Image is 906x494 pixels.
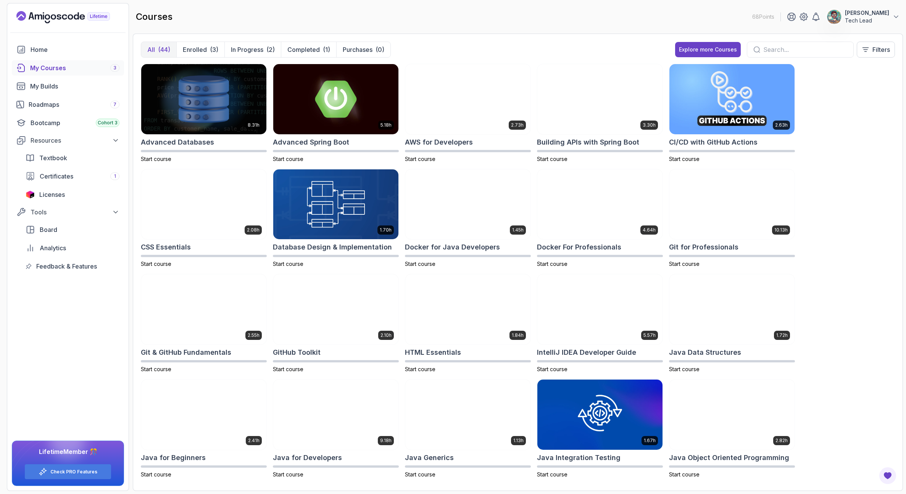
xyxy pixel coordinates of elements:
h2: Docker for Java Developers [405,242,500,253]
h2: Java Object Oriented Programming [669,452,789,463]
a: Check PRO Features [50,469,97,475]
div: (44) [158,45,170,54]
a: analytics [21,240,124,256]
p: 2.08h [247,227,260,233]
h2: Advanced Databases [141,137,214,148]
div: (1) [323,45,330,54]
img: Java for Beginners card [141,380,266,450]
span: Textbook [39,153,67,163]
p: 2.63h [775,122,788,128]
p: 2.10h [380,332,392,338]
img: Java Data Structures card [669,274,795,344]
span: Start course [537,261,567,267]
button: All(44) [141,42,176,57]
img: Building APIs with Spring Boot card [537,64,663,134]
a: textbook [21,150,124,166]
h2: Docker For Professionals [537,242,621,253]
p: 1.70h [380,227,392,233]
span: Board [40,225,57,234]
h2: Git & GitHub Fundamentals [141,347,231,358]
p: 10.13h [774,227,788,233]
span: 3 [113,65,116,71]
span: Cohort 3 [98,120,118,126]
div: (3) [210,45,218,54]
span: Start course [273,471,303,478]
span: Start course [405,366,435,372]
p: 2.82h [775,438,788,444]
p: [PERSON_NAME] [845,9,889,17]
img: jetbrains icon [26,191,35,198]
img: AWS for Developers card [405,64,530,134]
img: user profile image [827,10,842,24]
div: My Courses [30,63,119,72]
h2: Advanced Spring Boot [273,137,349,148]
span: Start course [669,261,700,267]
p: 9.18h [380,438,392,444]
img: Git for Professionals card [669,169,795,240]
p: 2.73h [511,122,524,128]
img: CSS Essentials card [141,169,266,240]
span: Start course [669,366,700,372]
h2: Java Integration Testing [537,452,621,463]
p: 1.45h [512,227,524,233]
img: Database Design & Implementation card [273,169,398,240]
p: Completed [287,45,320,54]
span: Start course [141,471,171,478]
button: In Progress(2) [224,42,281,57]
h2: courses [136,11,172,23]
img: CI/CD with GitHub Actions card [669,64,795,134]
p: All [147,45,155,54]
span: Start course [537,471,567,478]
h2: HTML Essentials [405,347,461,358]
span: Start course [405,471,435,478]
p: 4.64h [643,227,656,233]
h2: IntelliJ IDEA Developer Guide [537,347,636,358]
div: Explore more Courses [679,46,737,53]
a: board [21,222,124,237]
img: Java Integration Testing card [537,380,663,450]
div: Home [31,45,119,54]
span: Start course [273,156,303,162]
span: Start course [405,261,435,267]
button: Explore more Courses [675,42,741,57]
img: Advanced Spring Boot card [273,64,398,134]
a: roadmaps [12,97,124,112]
div: Tools [31,208,119,217]
p: Enrolled [183,45,207,54]
h2: Java Generics [405,452,454,463]
p: 1.84h [512,332,524,338]
p: Purchases [343,45,372,54]
p: 2.55h [248,332,260,338]
h2: GitHub Toolkit [273,347,321,358]
span: Start course [537,156,567,162]
span: Start course [537,366,567,372]
a: feedback [21,259,124,274]
a: builds [12,79,124,94]
p: In Progress [231,45,263,54]
h2: Java for Developers [273,452,342,463]
button: user profile image[PERSON_NAME]Tech Lead [827,9,900,24]
p: 1.13h [513,438,524,444]
span: Start course [273,261,303,267]
h2: CSS Essentials [141,242,191,253]
p: Filters [872,45,890,54]
span: Start course [669,471,700,478]
img: Git & GitHub Fundamentals card [141,274,266,344]
a: bootcamp [12,115,124,130]
a: licenses [21,187,124,202]
span: Licenses [39,190,65,199]
div: Resources [31,136,119,145]
input: Search... [763,45,847,54]
h2: Git for Professionals [669,242,738,253]
a: Landing page [16,11,127,23]
p: 5.18h [380,122,392,128]
div: (0) [376,45,384,54]
h2: Java Data Structures [669,347,741,358]
span: Start course [273,366,303,372]
img: IntelliJ IDEA Developer Guide card [537,274,663,344]
p: 1.67h [644,438,656,444]
img: GitHub Toolkit card [273,274,398,344]
span: Start course [669,156,700,162]
a: courses [12,60,124,76]
p: 8.31h [248,122,260,128]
